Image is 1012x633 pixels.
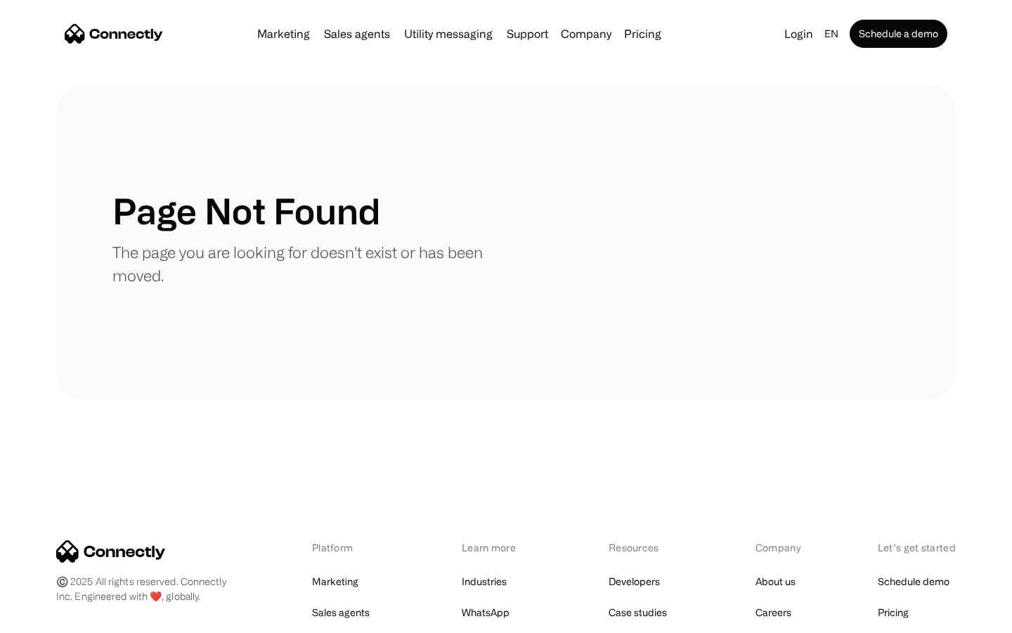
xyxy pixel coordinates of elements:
[819,24,847,44] div: en
[618,28,667,39] a: Pricing
[609,572,660,592] a: Developers
[878,603,909,622] a: Pricing
[609,540,682,555] div: Resources
[609,603,667,622] a: Case studies
[878,572,949,592] a: Schedule demo
[462,540,536,555] div: Learn more
[312,572,358,592] a: Marketing
[398,28,498,39] a: Utility messaging
[462,572,507,592] a: Industries
[462,603,510,622] a: WhatsApp
[755,572,796,592] a: About us
[878,540,956,555] div: Let’s get started
[28,608,84,628] ul: Language list
[561,24,611,44] div: Company
[755,540,805,555] div: Company
[779,24,819,44] a: Login
[824,24,838,44] div: en
[14,607,84,628] aside: Language selected: English
[112,241,506,287] p: The page you are looking for doesn't exist or has been moved.
[312,540,389,555] div: Platform
[850,20,947,48] a: Schedule a demo
[312,603,370,622] a: Sales agents
[557,24,616,44] div: Company
[252,28,316,39] a: Marketing
[501,28,554,39] a: Support
[65,23,163,44] a: home
[112,190,380,232] h1: Page Not Found
[755,603,791,622] a: Careers
[318,28,396,39] a: Sales agents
